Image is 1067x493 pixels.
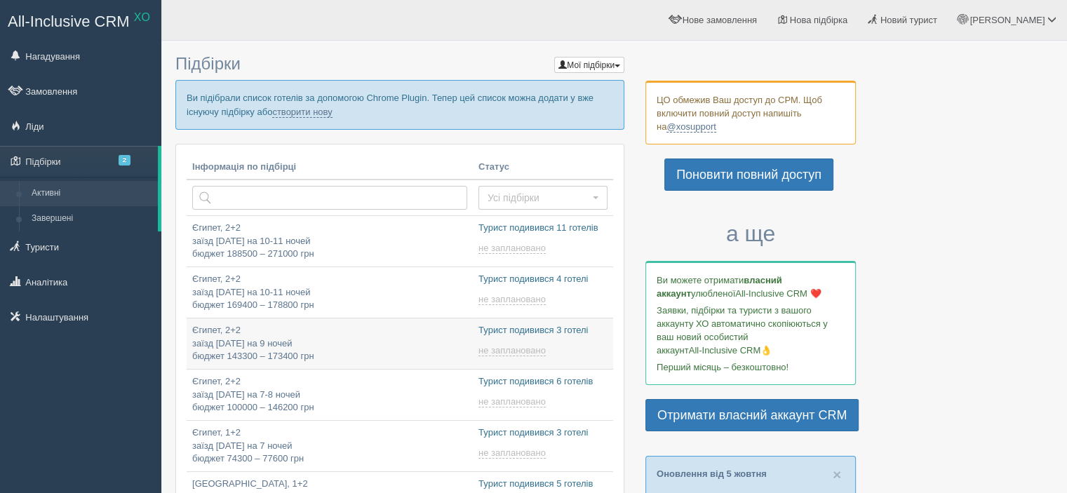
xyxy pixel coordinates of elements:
[187,267,473,318] a: Єгипет, 2+2заїзд [DATE] на 10-11 ночейбюджет 169400 – 178800 грн
[175,80,624,129] p: Ви підібрали список готелів за допомогою Chrome Plugin. Тепер цей список можна додати у вже існую...
[969,15,1045,25] span: [PERSON_NAME]
[478,478,608,491] p: Турист подивився 5 готелів
[1,1,161,39] a: All-Inclusive CRM XO
[187,216,473,266] a: Єгипет, 2+2заїзд [DATE] на 10-11 ночейбюджет 188500 – 271000 грн
[689,345,772,356] span: All-Inclusive CRM👌
[478,273,608,286] p: Турист подивився 4 готелі
[683,15,757,25] span: Нове замовлення
[119,155,130,166] span: 2
[272,107,332,118] a: створити нову
[657,304,845,357] p: Заявки, підбірки та туристи з вашого аккаунту ХО автоматично скопіюються у ваш новий особистий ак...
[192,273,467,312] p: Єгипет, 2+2 заїзд [DATE] на 10-11 ночей бюджет 169400 – 178800 грн
[664,158,833,191] a: Поновити повний доступ
[478,396,549,407] a: не заплановано
[192,426,467,466] p: Єгипет, 1+2 заїзд [DATE] на 7 ночей бюджет 74300 – 77600 грн
[833,467,841,482] button: Close
[478,243,546,254] span: не заплановано
[735,288,821,299] span: All-Inclusive CRM ❤️
[657,468,767,479] a: Оновлення від 5 жовтня
[8,13,130,30] span: All-Inclusive CRM
[187,421,473,471] a: Єгипет, 1+2заїзд [DATE] на 7 ночейбюджет 74300 – 77600 грн
[25,181,158,206] a: Активні
[478,396,546,407] span: не заплановано
[645,81,856,144] div: ЦО обмежив Ваш доступ до СРМ. Щоб включити повний доступ напишіть на
[657,360,845,374] p: Перший місяць – безкоштовно!
[187,155,473,180] th: Інформація по підбірці
[478,426,608,440] p: Турист подивився 3 готелі
[192,222,467,261] p: Єгипет, 2+2 заїзд [DATE] на 10-11 ночей бюджет 188500 – 271000 грн
[478,186,608,210] button: Усі підбірки
[478,222,608,235] p: Турист подивився 11 готелів
[833,466,841,482] span: ×
[645,399,859,431] a: Отримати власний аккаунт CRM
[666,121,716,133] a: @xosupport
[478,447,546,459] span: не заплановано
[192,186,467,210] input: Пошук за країною або туристом
[478,294,549,305] a: не заплановано
[657,275,782,299] b: власний аккаунт
[187,318,473,369] a: Єгипет, 2+2заїзд [DATE] на 9 ночейбюджет 143300 – 173400 грн
[657,273,845,300] p: Ви можете отримати улюбленої
[478,375,608,389] p: Турист подивився 6 готелів
[645,222,856,246] h3: а ще
[478,345,546,356] span: не заплановано
[790,15,848,25] span: Нова підбірка
[478,324,608,337] p: Турист подивився 3 готелі
[473,155,613,180] th: Статус
[880,15,937,25] span: Новий турист
[488,191,589,205] span: Усі підбірки
[25,206,158,231] a: Завершені
[478,243,549,254] a: не заплановано
[187,370,473,420] a: Єгипет, 2+2заїзд [DATE] на 7-8 ночейбюджет 100000 – 146200 грн
[478,294,546,305] span: не заплановано
[478,447,549,459] a: не заплановано
[478,345,549,356] a: не заплановано
[192,324,467,363] p: Єгипет, 2+2 заїзд [DATE] на 9 ночей бюджет 143300 – 173400 грн
[554,57,624,73] button: Мої підбірки
[134,11,150,23] sup: XO
[192,375,467,414] p: Єгипет, 2+2 заїзд [DATE] на 7-8 ночей бюджет 100000 – 146200 грн
[175,54,241,73] span: Підбірки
